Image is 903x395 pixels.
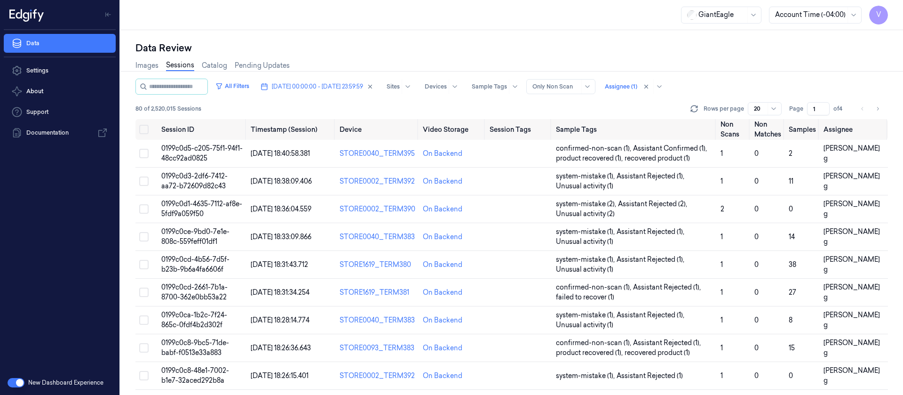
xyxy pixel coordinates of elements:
span: Assistant Rejected (1) , [633,338,703,348]
span: 0199c0c8-48e1-7002-b1e7-32aced292b8a [161,366,229,385]
div: On Backend [423,260,462,270]
span: system-mistake (1) , [556,227,617,237]
span: [PERSON_NAME] g [824,200,880,218]
span: 0 [754,260,759,269]
th: Device [336,119,419,140]
a: Pending Updates [235,61,290,71]
span: [DATE] 18:38:09.406 [251,177,312,185]
span: 1 [721,288,723,297]
span: product recovered (1) , [556,153,625,163]
div: STORE0093_TERM383 [340,343,415,353]
span: [DATE] 18:33:09.866 [251,233,311,241]
span: 0199c0ce-9bd0-7e1e-808c-559feff01df1 [161,227,230,246]
span: confirmed-non-scan (1) , [556,282,633,292]
span: Unusual activity (1) [556,181,613,191]
span: system-mistake (1) , [556,371,617,381]
span: 15 [789,344,795,352]
span: [PERSON_NAME] g [824,227,880,246]
button: All Filters [212,79,253,94]
span: 8 [789,316,792,324]
span: 2 [721,205,724,213]
button: Select row [139,288,149,297]
span: confirmed-non-scan (1) , [556,338,633,348]
button: Select row [139,149,149,158]
span: [PERSON_NAME] g [824,144,880,162]
span: failed to recover (1) [556,292,614,302]
span: 11 [789,177,793,185]
span: 1 [721,344,723,352]
span: 0 [754,316,759,324]
span: Assistant Rejected (2) , [618,199,689,209]
span: Assistant Rejected (1) , [617,227,686,237]
span: system-mistake (1) , [556,171,617,181]
span: 0 [754,177,759,185]
span: 38 [789,260,796,269]
button: V [869,6,888,24]
div: Data Review [135,41,888,55]
p: Rows per page [704,105,744,113]
a: Settings [4,61,116,80]
button: Select row [139,343,149,353]
div: STORE0040_TERM383 [340,232,415,242]
span: [PERSON_NAME] g [824,311,880,329]
th: Video Storage [419,119,486,140]
span: system-mistake (2) , [556,199,618,209]
button: [DATE] 00:00:00 - [DATE] 23:59:59 [257,79,377,94]
span: 0199c0d1-4635-7112-af8e-5fdf9a059f50 [161,200,242,218]
div: STORE0040_TERM395 [340,149,415,159]
span: 0 [754,371,759,380]
button: Toggle Navigation [101,7,116,22]
div: STORE0040_TERM383 [340,315,415,325]
div: STORE0002_TERM392 [340,371,415,381]
span: [PERSON_NAME] g [824,255,880,274]
nav: pagination [856,102,884,115]
a: Documentation [4,123,116,142]
span: 1 [721,260,723,269]
span: system-mistake (1) , [556,255,617,265]
span: [DATE] 18:26:15.401 [251,371,309,380]
span: 1 [721,177,723,185]
button: Select all [139,125,149,134]
span: 0 [789,205,793,213]
span: 0 [754,149,759,158]
th: Session Tags [486,119,552,140]
span: 27 [789,288,796,297]
button: Select row [139,371,149,380]
span: 0199c0ca-1b2c-7f24-865c-0fdf4b2d302f [161,311,227,329]
th: Sample Tags [552,119,717,140]
div: On Backend [423,204,462,214]
a: Data [4,34,116,53]
span: 0199c0cd-4b56-7d5f-b23b-9b6a4fa6606f [161,255,230,274]
div: On Backend [423,149,462,159]
span: Unusual activity (2) [556,209,615,219]
span: 0 [754,233,759,241]
span: [DATE] 18:26:36.643 [251,344,311,352]
a: Catalog [202,61,227,71]
span: [DATE] 18:31:43.712 [251,260,308,269]
th: Assignee [820,119,888,140]
span: [DATE] 18:36:04.559 [251,205,311,213]
span: 0 [789,371,793,380]
span: 0199c0cd-2661-7b1a-8700-362e0bb53a22 [161,283,228,301]
span: 14 [789,233,795,241]
span: 0 [754,288,759,297]
button: Select row [139,232,149,242]
div: STORE0002_TERM390 [340,204,415,214]
span: [PERSON_NAME] g [824,339,880,357]
span: system-mistake (1) , [556,310,617,320]
span: Assistant Rejected (1) , [617,255,686,265]
button: About [4,82,116,101]
span: [PERSON_NAME] g [824,283,880,301]
span: Unusual activity (1) [556,237,613,247]
a: Images [135,61,158,71]
span: 80 of 2,520,015 Sessions [135,105,201,113]
span: Page [789,105,803,113]
span: [PERSON_NAME] g [824,366,880,385]
span: confirmed-non-scan (1) , [556,144,633,153]
span: [DATE] 18:31:34.254 [251,288,309,297]
div: On Backend [423,343,462,353]
span: product recovered (1) , [556,348,625,358]
div: On Backend [423,315,462,325]
span: [DATE] 00:00:00 - [DATE] 23:59:59 [272,82,363,91]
